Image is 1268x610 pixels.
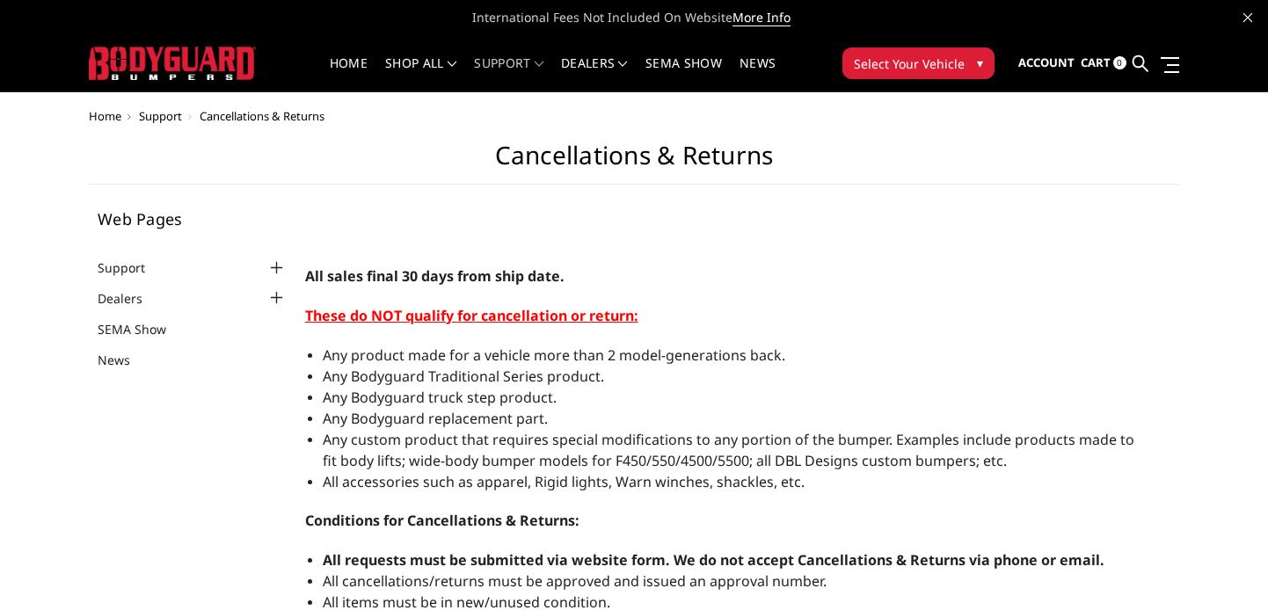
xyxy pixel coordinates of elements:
strong: All requests must be submitted via website form. We do not accept Cancellations & Returns via pho... [323,550,1104,570]
a: Home [89,108,121,124]
span: All sales final 30 days from ship date. [305,266,565,286]
span: These do NOT qualify for cancellation or return: [305,306,638,325]
button: Select Your Vehicle [842,47,995,79]
h1: Cancellations & Returns [89,141,1179,185]
a: Support [98,258,167,277]
span: All cancellations/returns must be approved and issued an approval number. [323,571,827,591]
a: Dealers [98,289,164,308]
span: Any Bodyguard replacement part. [323,409,548,428]
a: SEMA Show [645,57,722,91]
span: Any Bodyguard truck step product. [323,388,557,407]
span: Cart [1081,54,1111,70]
a: Home [330,57,368,91]
span: ▾ [977,54,983,72]
span: Any product made for a vehicle more than 2 model-generations back. [323,345,785,365]
a: More Info [732,9,791,26]
a: Support [139,108,182,124]
img: BODYGUARD BUMPERS [89,47,256,79]
span: Cancellations & Returns [200,108,324,124]
span: Any Bodyguard Traditional Series product. [323,367,604,386]
span: Any custom product that requires special modifications to any portion of the bumper. Examples inc... [323,430,1134,470]
a: Dealers [561,57,628,91]
a: Account [1018,40,1075,87]
span: Account [1018,54,1075,70]
a: shop all [385,57,456,91]
span: 0 [1113,56,1126,69]
a: SEMA Show [98,320,188,338]
a: News [740,57,776,91]
h5: Web Pages [98,211,288,227]
strong: Conditions for Cancellations & Returns: [305,511,579,530]
a: Support [474,57,543,91]
a: Cart 0 [1081,40,1126,87]
span: Select Your Vehicle [854,54,965,73]
a: News [98,351,152,369]
span: All accessories such as apparel, Rigid lights, Warn winches, shackles, etc. [323,472,805,491]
